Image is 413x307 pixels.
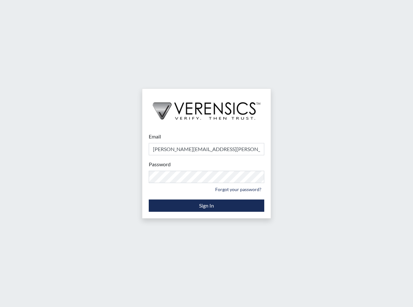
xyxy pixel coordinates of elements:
label: Email [149,133,161,140]
input: Email [149,143,264,155]
img: logo-wide-black.2aad4157.png [142,89,271,126]
label: Password [149,160,171,168]
button: Sign In [149,200,264,212]
a: Forgot your password? [212,184,264,194]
